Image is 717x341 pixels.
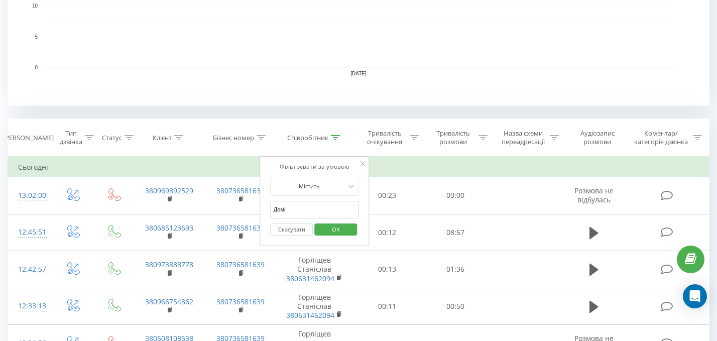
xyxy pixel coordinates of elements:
[35,65,38,70] text: 0
[421,214,490,251] td: 08:57
[18,186,42,205] div: 13:02:00
[499,129,547,146] div: Назва схеми переадресації
[421,251,490,288] td: 01:36
[421,177,490,214] td: 00:00
[35,34,38,40] text: 5
[287,134,328,142] div: Співробітник
[350,71,367,76] text: [DATE]
[18,260,42,279] div: 12:42:57
[153,134,172,142] div: Клієнт
[353,214,421,251] td: 00:12
[353,288,421,325] td: 00:11
[216,223,265,233] a: 380736581639
[271,201,359,218] input: Введіть значення
[314,223,357,236] button: OK
[145,186,193,195] a: 380969892529
[216,297,265,306] a: 380736581639
[430,129,475,146] div: Тривалість розмови
[145,223,193,233] a: 380685123693
[216,260,265,269] a: 380736581639
[60,129,82,146] div: Тип дзвінка
[102,134,122,142] div: Статус
[286,274,334,283] a: 380631462094
[574,186,614,204] span: Розмова не відбулась
[271,223,313,236] button: Скасувати
[286,310,334,320] a: 380631462094
[18,222,42,242] div: 12:45:51
[145,260,193,269] a: 380973888778
[18,296,42,316] div: 12:33:13
[213,134,254,142] div: Бізнес номер
[421,288,490,325] td: 00:50
[683,284,707,308] div: Open Intercom Messenger
[145,297,193,306] a: 380966754862
[570,129,625,146] div: Аудіозапис розмови
[353,177,421,214] td: 00:23
[322,221,350,237] span: OK
[276,251,353,288] td: Горліщев Станіслав
[216,186,265,195] a: 380736581639
[362,129,407,146] div: Тривалість очікування
[632,129,690,146] div: Коментар/категорія дзвінка
[271,162,359,172] div: Фільтрувати за умовою
[353,251,421,288] td: 00:13
[3,134,54,142] div: [PERSON_NAME]
[8,157,709,177] td: Сьогодні
[32,3,38,9] text: 10
[276,288,353,325] td: Горліщев Станіслав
